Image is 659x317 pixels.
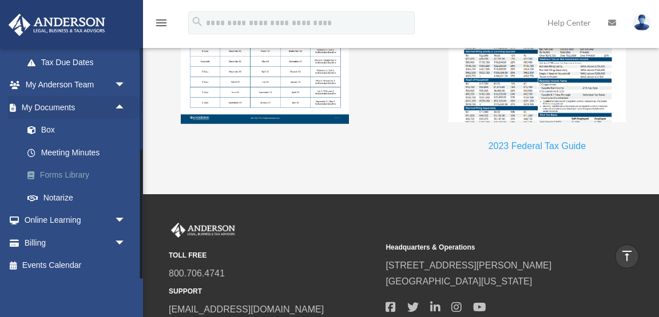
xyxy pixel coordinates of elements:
a: Meeting Minutes [16,141,143,164]
img: User Pic [633,14,650,31]
a: My Anderson Teamarrow_drop_down [8,74,143,97]
a: menu [154,20,168,30]
a: [STREET_ADDRESS][PERSON_NAME] [386,260,551,270]
a: vertical_align_top [615,244,639,268]
span: arrow_drop_down [114,231,137,255]
a: [GEOGRAPHIC_DATA][US_STATE] [386,276,532,286]
a: Events Calendar [8,254,143,277]
small: Headquarters & Operations [386,242,594,254]
img: Anderson Advisors Platinum Portal [169,223,237,238]
span: arrow_drop_down [114,209,137,232]
a: Forms Library [16,164,143,187]
img: Anderson Advisors Platinum Portal [5,14,109,36]
i: vertical_align_top [620,249,634,263]
small: SUPPORT [169,286,378,298]
a: My Documentsarrow_drop_up [8,96,143,119]
a: Online Learningarrow_drop_down [8,209,143,232]
a: Billingarrow_drop_down [8,231,143,254]
i: search [191,15,204,28]
a: 2023 Federal Tax Guide [489,141,586,157]
span: arrow_drop_down [114,74,137,97]
a: Box [16,119,143,142]
a: Notarize [16,186,143,209]
span: arrow_drop_up [114,96,137,119]
i: menu [154,16,168,30]
a: [EMAIL_ADDRESS][DOMAIN_NAME] [169,304,324,314]
a: Tax Due Dates [16,51,137,74]
small: TOLL FREE [169,250,378,262]
a: 800.706.4741 [169,268,225,278]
